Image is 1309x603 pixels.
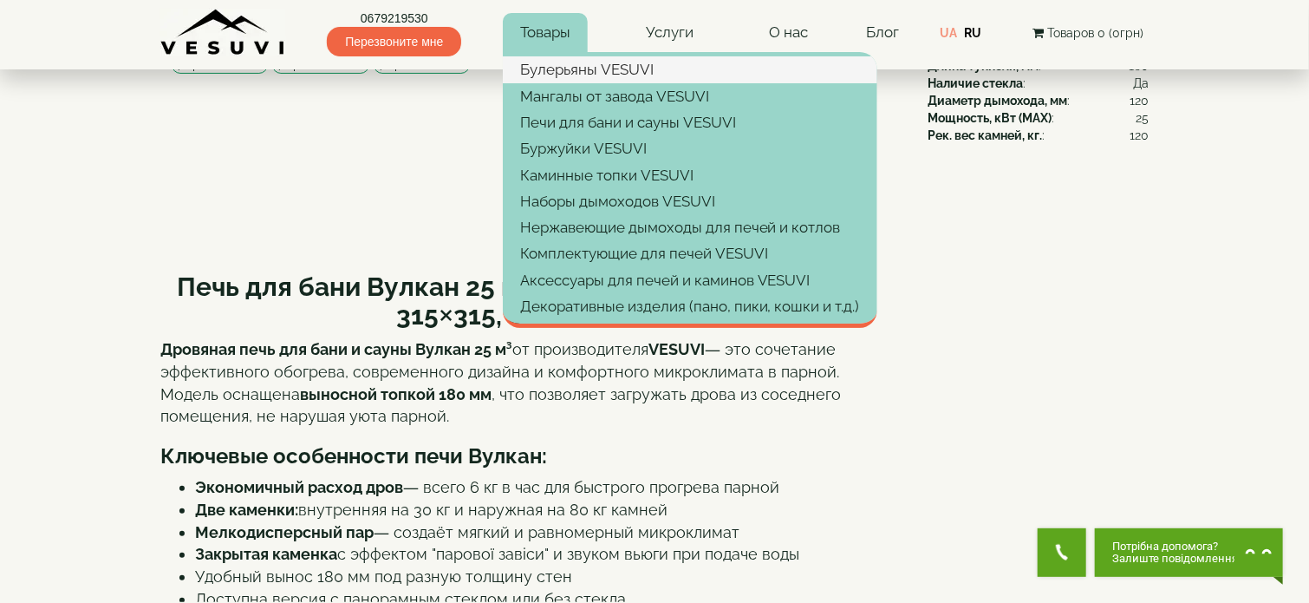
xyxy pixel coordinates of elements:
li: с эффектом "парової завіси" и звуком вьюги при подаче воды [195,543,889,566]
img: Завод VESUVI [160,9,286,56]
a: О нас [752,13,825,53]
li: — создаёт мягкий и равномерный микроклимат [195,521,889,544]
strong: Экономичный расход дров [195,478,403,496]
a: 0679219530 [327,10,461,27]
strong: VESUVI [648,340,705,358]
a: Товары [503,13,588,53]
a: Каминные топки VESUVI [503,162,877,188]
div: : [928,109,1149,127]
strong: Дровяная печь для бани и сауны Вулкан 25 м³ [160,340,512,358]
b: Наличие стекла [928,76,1023,90]
a: Нержавеющие дымоходы для печей и котлов [503,214,877,240]
a: Блог [866,23,899,41]
li: внутренняя на 30 кг и наружная на 80 кг камней [195,499,889,521]
div: : [928,127,1149,144]
b: Печь для бани Вулкан 25 м³ с выносом 180 мм, дверка 315×315, со стеклом [178,272,872,331]
button: Товаров 0 (0грн) [1027,23,1149,43]
span: 25 [1136,109,1149,127]
a: Декоративные изделия (пано, пики, кошки и т.д.) [503,293,877,319]
span: Да [1133,75,1149,92]
span: Перезвоните мне [327,27,461,56]
strong: выносной топкой 180 мм [300,385,492,403]
a: Услуги [628,13,711,53]
p: от производителя — это сочетание эффективного обогрева, современного дизайна и комфортного микрок... [160,338,889,428]
div: : [928,75,1149,92]
strong: Закрытая каменка [195,545,337,563]
a: Булерьяны VESUVI [503,56,877,82]
span: 120 [1130,127,1149,144]
span: Товаров 0 (0грн) [1047,26,1143,40]
li: Удобный вынос 180 мм под разную толщину стен [195,566,889,588]
strong: Мелкодисперсный пар [195,523,374,541]
b: Диаметр дымохода, мм [928,94,1067,108]
span: 120 [1130,92,1149,109]
button: Chat button [1095,528,1283,577]
a: Печи для бани и сауны VESUVI [503,109,877,135]
b: Мощность, кВт (MAX) [928,111,1052,125]
a: UA [941,26,958,40]
button: Get Call button [1038,528,1086,577]
a: Комплектующие для печей VESUVI [503,240,877,266]
li: — всего 6 кг в час для быстрого прогрева парной [195,476,889,499]
div: : [928,92,1149,109]
span: Залиште повідомлення [1112,553,1238,565]
a: Наборы дымоходов VESUVI [503,188,877,214]
b: Рек. вес камней, кг. [928,128,1042,142]
a: RU [965,26,982,40]
b: Ключевые особенности печи Вулкан: [160,443,547,469]
a: Буржуйки VESUVI [503,135,877,161]
strong: Две каменки: [195,501,298,519]
span: Потрібна допомога? [1112,541,1238,553]
a: Аксессуары для печей и каминов VESUVI [503,267,877,293]
a: Мангалы от завода VESUVI [503,83,877,109]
